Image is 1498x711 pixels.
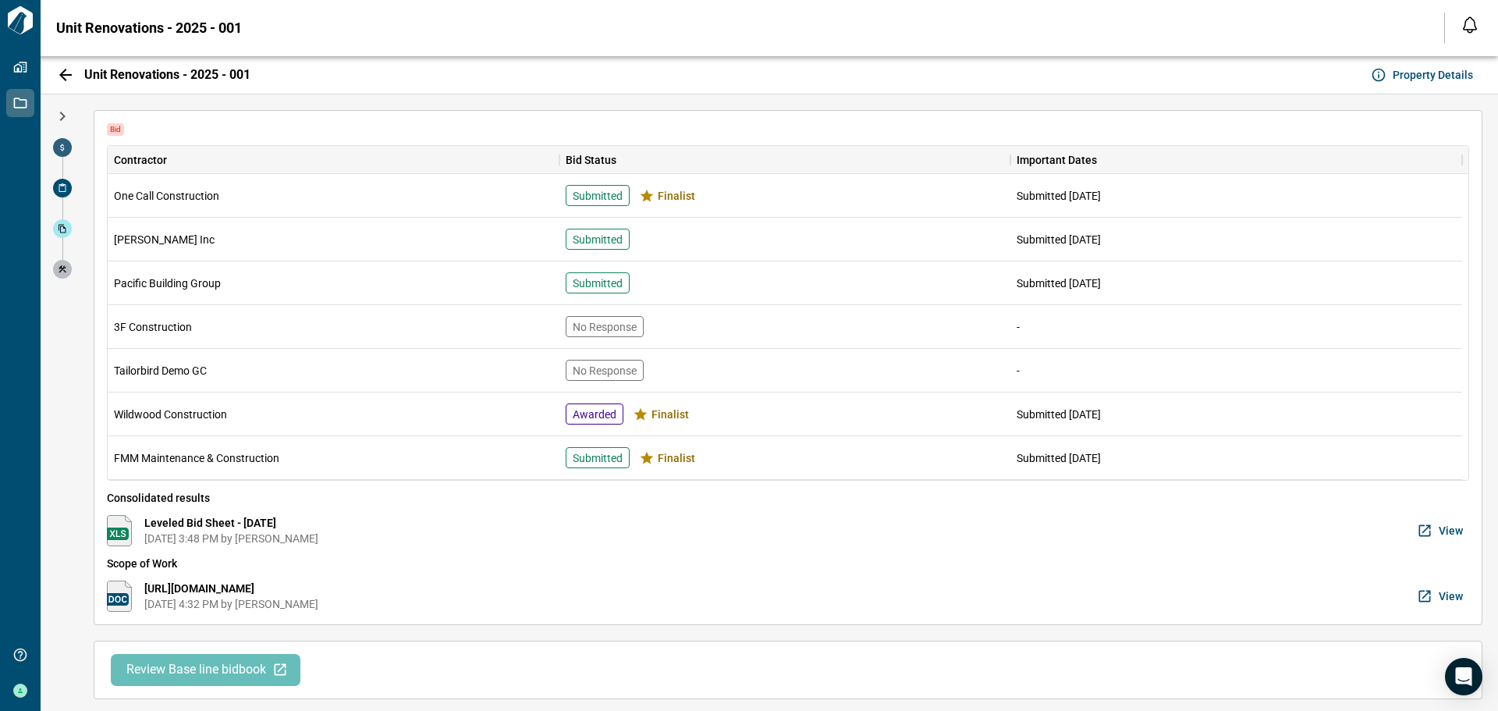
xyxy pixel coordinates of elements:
div: Bid Status [566,146,616,174]
div: Submitted [566,185,630,206]
span: Submitted [DATE] [1017,452,1101,464]
button: View [1414,581,1469,612]
span: Property Details [1393,67,1473,83]
div: Submitted [566,229,630,250]
div: Contractor [114,146,167,174]
span: - [1017,364,1020,377]
span: Submitted [DATE] [1017,190,1101,202]
img: https://docs.google.com/document/d/16hJkmOxpG0cSF-I7tw2BHeXpn6BkBcHy [107,581,132,612]
span: Unit Renovations - 2025 - 001 [56,20,242,36]
div: Important Dates [1017,146,1097,174]
span: [PERSON_NAME] Inc [114,232,215,247]
span: One Call Construction [114,188,219,204]
span: Pacific Building Group [114,276,221,291]
div: Open Intercom Messenger [1445,658,1482,695]
div: No Response [566,360,644,381]
div: Contractor [108,146,559,174]
span: [DATE] 3:48 PM by [PERSON_NAME] [144,531,318,546]
span: [DATE] 4:32 PM by [PERSON_NAME] [144,596,318,612]
button: Open notification feed [1457,12,1482,37]
span: Consolidated results [107,490,1469,506]
button: Review Base line bidbook [111,654,300,686]
span: Submitted [DATE] [1017,233,1101,246]
div: Awarded [566,403,623,425]
span: Review Base line bidbook [126,662,266,678]
div: No Response [566,316,644,337]
span: Bid [107,123,124,136]
span: Submitted [DATE] [1017,277,1101,290]
span: Finalist [658,450,695,466]
span: - [1017,321,1020,333]
span: Scope of Work [107,556,1469,571]
span: [URL][DOMAIN_NAME] [144,581,318,596]
div: Submitted [566,447,630,468]
button: View [1414,515,1469,546]
span: 3F Construction [114,319,192,335]
div: Important Dates [1010,146,1462,174]
img: https://docs.google.com/spreadsheets/d/1iWLL3Mokh96MMzx8njl7YWFZIgG-FCaB74Vlmei1M4M [107,515,132,546]
div: Bid Status [559,146,1011,174]
button: Property Details [1368,62,1479,87]
span: View [1439,588,1463,604]
span: FMM Maintenance & Construction [114,450,279,466]
span: Wildwood Construction [114,407,227,422]
span: Leveled Bid Sheet - [DATE] [144,515,318,531]
span: Finalist [651,407,689,422]
span: Finalist [658,188,695,204]
div: Submitted [566,272,630,293]
span: Submitted [DATE] [1017,408,1101,421]
span: View [1439,523,1463,539]
span: Unit Renovations - 2025 - 001 [84,67,250,83]
span: Tailorbird Demo GC [114,363,207,379]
